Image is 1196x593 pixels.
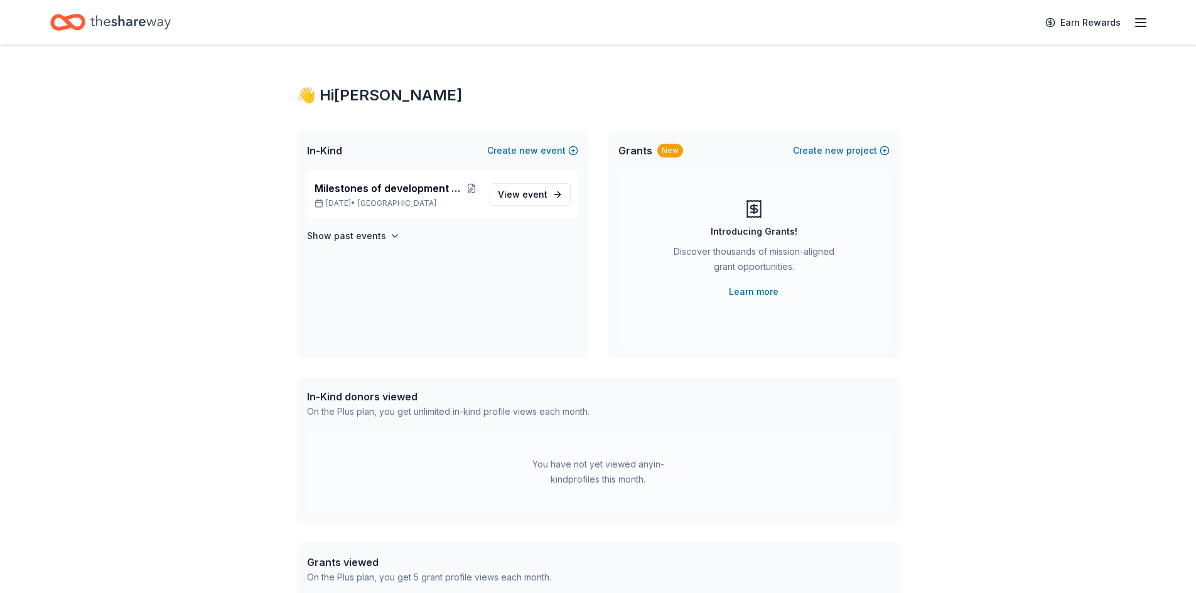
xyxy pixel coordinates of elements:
div: On the Plus plan, you get unlimited in-kind profile views each month. [307,404,590,419]
span: In-Kind [307,143,342,158]
div: 👋 Hi [PERSON_NAME] [297,85,900,105]
a: View event [490,183,571,206]
button: Createnewevent [487,143,578,158]
span: Grants [618,143,652,158]
a: Home [50,8,171,37]
button: Show past events [307,228,400,243]
span: event [522,189,547,200]
span: View [498,187,547,202]
span: new [519,143,538,158]
div: Introducing Grants! [711,224,797,239]
a: Learn more [729,284,778,299]
div: Grants viewed [307,555,551,570]
p: [DATE] • [315,198,480,208]
div: On the Plus plan, you get 5 grant profile views each month. [307,570,551,585]
span: new [825,143,844,158]
button: Createnewproject [793,143,890,158]
span: [GEOGRAPHIC_DATA] [358,198,436,208]
div: You have not yet viewed any in-kind profiles this month. [520,457,677,487]
div: New [657,144,683,158]
div: In-Kind donors viewed [307,389,590,404]
a: Earn Rewards [1038,11,1128,34]
h4: Show past events [307,228,386,243]
span: Milestones of development celebrates 40 years [315,181,464,196]
div: Discover thousands of mission-aligned grant opportunities. [669,244,839,279]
